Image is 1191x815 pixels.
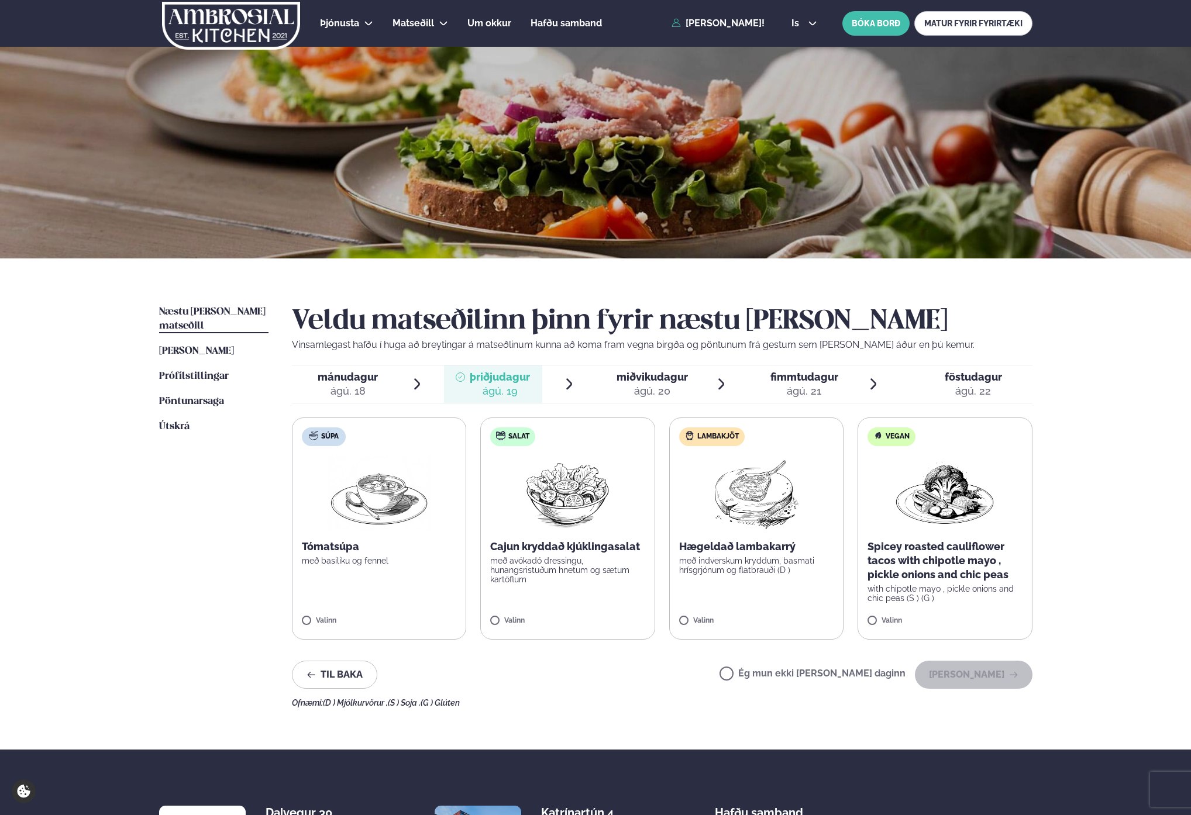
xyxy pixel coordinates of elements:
a: Um okkur [467,16,511,30]
span: Þjónusta [320,18,359,29]
p: Vinsamlegast hafðu í huga að breytingar á matseðlinum kunna að koma fram vegna birgða og pöntunum... [292,338,1032,352]
img: Vegan.png [893,455,996,530]
span: miðvikudagur [617,371,688,383]
img: Vegan.svg [873,431,883,440]
a: Hafðu samband [531,16,602,30]
p: Cajun kryddað kjúklingasalat [490,540,645,554]
div: ágú. 20 [617,384,688,398]
div: ágú. 19 [470,384,530,398]
a: Næstu [PERSON_NAME] matseðill [159,305,269,333]
span: is [791,19,803,28]
p: with chipotle mayo , pickle onions and chic peas (S ) (G ) [868,584,1023,603]
span: Um okkur [467,18,511,29]
span: Salat [508,432,529,441]
span: þriðjudagur [470,371,530,383]
span: Súpa [321,432,339,441]
span: Vegan [886,432,910,441]
a: Þjónusta [320,16,359,30]
img: Lamb.svg [685,431,694,440]
a: Cookie settings [12,779,36,803]
div: ágú. 18 [318,384,378,398]
span: [PERSON_NAME] [159,346,234,356]
a: Matseðill [393,16,434,30]
h2: Veldu matseðilinn þinn fyrir næstu [PERSON_NAME] [292,305,1032,338]
span: (S ) Soja , [388,698,421,707]
img: soup.svg [309,431,318,440]
span: Næstu [PERSON_NAME] matseðill [159,307,266,331]
div: Ofnæmi: [292,698,1032,707]
img: logo [161,2,301,50]
span: Matseðill [393,18,434,29]
p: með indverskum kryddum, basmati hrísgrjónum og flatbrauði (D ) [679,556,834,575]
span: Hafðu samband [531,18,602,29]
span: Útskrá [159,422,190,431]
img: Lamb-Meat.png [704,455,808,530]
p: með basiliku og fennel [302,556,457,565]
span: (G ) Glúten [421,698,460,707]
p: Spicey roasted cauliflower tacos with chipotle mayo , pickle onions and chic peas [868,540,1023,582]
img: Salad.png [516,455,619,530]
button: is [782,19,826,28]
span: föstudagur [945,371,1002,383]
img: salad.svg [496,431,505,440]
button: Til baka [292,661,377,689]
span: Lambakjöt [697,432,739,441]
a: [PERSON_NAME] [159,344,234,358]
img: Soup.png [328,455,431,530]
span: (D ) Mjólkurvörur , [323,698,388,707]
button: [PERSON_NAME] [915,661,1032,689]
span: mánudagur [318,371,378,383]
a: [PERSON_NAME]! [672,18,765,29]
a: Prófílstillingar [159,369,229,384]
span: Pöntunarsaga [159,396,224,406]
p: Hægeldað lambakarrý [679,540,834,554]
div: ágú. 22 [945,384,1002,398]
p: Tómatsúpa [302,540,457,554]
span: Prófílstillingar [159,371,229,381]
span: fimmtudagur [770,371,838,383]
a: Útskrá [159,420,190,434]
div: ágú. 21 [770,384,838,398]
p: með avókadó dressingu, hunangsristuðum hnetum og sætum kartöflum [490,556,645,584]
a: Pöntunarsaga [159,395,224,409]
button: BÓKA BORÐ [842,11,910,36]
a: MATUR FYRIR FYRIRTÆKI [914,11,1032,36]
